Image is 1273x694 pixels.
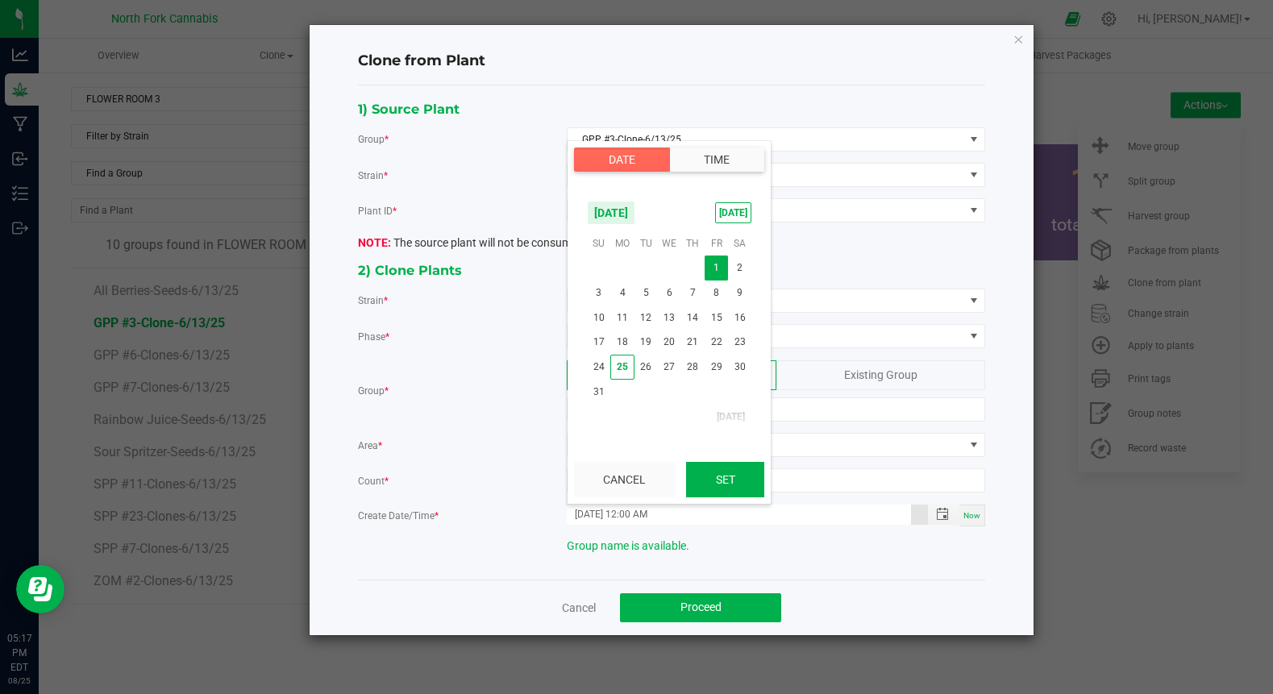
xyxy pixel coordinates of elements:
span: Proceed [680,600,722,613]
td: Monday, August 11, 2025 [610,305,634,330]
div: Group name is available. [567,538,985,555]
th: Sa [728,231,751,256]
td: Friday, August 29, 2025 [705,355,728,380]
td: Sunday, August 10, 2025 [587,305,610,330]
span: 3 [587,281,610,305]
th: [DATE] [587,405,751,429]
span: 22 [705,330,728,355]
span: 11 [610,305,634,330]
span: 19 [634,330,658,355]
span: 2) Clone Plants [358,262,462,278]
td: Thursday, August 28, 2025 [681,355,705,380]
a: Cancel [562,600,596,616]
span: 2 [728,256,751,281]
span: 12 [634,305,658,330]
input: New Group Name [567,397,985,422]
span: 1 [705,256,728,281]
td: Tuesday, August 19, 2025 [634,330,658,355]
span: Strain [358,295,388,306]
td: Friday, August 22, 2025 [705,330,728,355]
button: Date tab [574,148,670,172]
span: Strain [358,170,388,181]
span: Now [963,511,980,520]
span: 8 [705,281,728,305]
th: Fr [705,231,728,256]
span: 9 [728,281,751,305]
span: Phase [358,331,389,343]
td: Wednesday, August 27, 2025 [658,355,681,380]
iframe: Resource center [16,565,64,613]
input: MM/dd/yyyy HH:MM a [567,505,911,525]
td: Sunday, August 31, 2025 [587,380,610,405]
span: 16 [728,305,751,330]
span: 26 [634,355,658,380]
th: Tu [634,231,658,256]
th: We [658,231,681,256]
button: Time tab [669,148,764,172]
span: 28 [681,355,705,380]
td: Saturday, August 30, 2025 [728,355,751,380]
td: Monday, August 4, 2025 [610,281,634,305]
span: 4 [610,281,634,305]
button: Cancel [574,462,675,497]
span: Count [358,476,389,487]
td: Saturday, August 9, 2025 [728,281,751,305]
span: 17 [587,330,610,355]
th: Th [681,231,705,256]
span: 29 [705,355,728,380]
span: Existing Group [844,368,917,381]
span: Plant ID [358,206,397,217]
td: Thursday, August 7, 2025 [681,281,705,305]
td: Friday, August 8, 2025 [705,281,728,305]
td: Thursday, August 21, 2025 [681,330,705,355]
button: Set [686,462,764,497]
button: Proceed [620,593,781,622]
td: Wednesday, August 20, 2025 [658,330,681,355]
span: 7 [681,281,705,305]
td: Tuesday, August 26, 2025 [634,355,658,380]
span: 31 [587,380,610,405]
span: Group [358,385,389,397]
td: Wednesday, August 6, 2025 [658,281,681,305]
span: 23 [728,330,751,355]
span: [DATE] [715,202,751,223]
span: 30 [728,355,751,380]
span: Area [358,440,382,451]
td: Tuesday, August 5, 2025 [634,281,658,305]
th: Su [587,231,610,256]
span: [DATE] [587,201,635,225]
span: Toggle popup [928,505,959,525]
span: The source plant will not be consumed or destroyed. [358,236,652,249]
span: Create Date/Time [358,510,439,522]
span: 21 [681,330,705,355]
td: Monday, August 25, 2025 [610,355,634,380]
span: 10 [587,305,610,330]
span: Group [358,134,389,145]
td: Friday, August 15, 2025 [705,305,728,330]
span: 13 [658,305,681,330]
td: Monday, August 18, 2025 [610,330,634,355]
span: 15 [705,305,728,330]
td: Friday, August 1, 2025 [705,256,728,281]
span: 1) Source Plant [358,101,460,117]
span: 14 [681,305,705,330]
span: GPP #3-Clone-6/13/25 [568,128,964,151]
span: 24 [587,355,610,380]
td: Wednesday, August 13, 2025 [658,305,681,330]
td: Saturday, August 16, 2025 [728,305,751,330]
span: 20 [658,330,681,355]
td: Saturday, August 2, 2025 [728,256,751,281]
td: Saturday, August 23, 2025 [728,330,751,355]
td: Sunday, August 3, 2025 [587,281,610,305]
td: Thursday, August 14, 2025 [681,305,705,330]
td: Tuesday, August 12, 2025 [634,305,658,330]
td: Sunday, August 24, 2025 [587,355,610,380]
span: 27 [658,355,681,380]
span: 5 [634,281,658,305]
td: Sunday, August 17, 2025 [587,330,610,355]
span: 6 [658,281,681,305]
th: Mo [610,231,634,256]
span: 25 [610,355,634,380]
span: 18 [610,330,634,355]
h4: Clone from Plant [358,51,985,72]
